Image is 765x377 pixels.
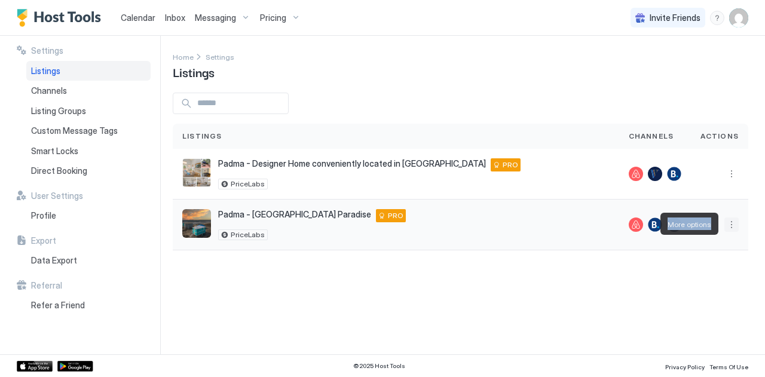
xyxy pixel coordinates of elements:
[195,13,236,23] span: Messaging
[182,209,211,238] div: listing image
[192,93,288,114] input: Input Field
[26,121,151,141] a: Custom Message Tags
[26,161,151,181] a: Direct Booking
[31,66,60,76] span: Listings
[31,45,63,56] span: Settings
[709,363,748,370] span: Terms Of Use
[668,220,711,229] span: More options
[503,160,518,170] span: PRO
[724,217,739,232] button: More options
[31,106,86,117] span: Listing Groups
[57,361,93,372] a: Google Play Store
[260,13,286,23] span: Pricing
[31,235,56,246] span: Export
[31,255,77,266] span: Data Export
[206,50,234,63] a: Settings
[173,53,194,62] span: Home
[650,13,700,23] span: Invite Friends
[17,9,106,27] a: Host Tools Logo
[17,361,53,372] a: App Store
[724,167,739,181] button: More options
[182,131,222,142] span: Listings
[729,8,748,27] div: User profile
[173,50,194,63] a: Home
[218,209,371,220] span: Padma - [GEOGRAPHIC_DATA] Paradise
[26,206,151,226] a: Profile
[173,50,194,63] div: Breadcrumb
[26,101,151,121] a: Listing Groups
[665,360,705,372] a: Privacy Policy
[709,360,748,372] a: Terms Of Use
[121,13,155,23] span: Calendar
[206,50,234,63] div: Breadcrumb
[165,13,185,23] span: Inbox
[218,158,486,169] span: Padma - Designer Home conveniently located in [GEOGRAPHIC_DATA]
[31,191,83,201] span: User Settings
[26,295,151,315] a: Refer a Friend
[724,217,739,232] div: menu
[206,53,234,62] span: Settings
[165,11,185,24] a: Inbox
[31,146,78,157] span: Smart Locks
[353,362,405,370] span: © 2025 Host Tools
[700,131,739,142] span: Actions
[629,131,674,142] span: Channels
[31,85,67,96] span: Channels
[31,125,118,136] span: Custom Message Tags
[724,167,739,181] div: menu
[26,61,151,81] a: Listings
[388,210,403,221] span: PRO
[31,210,56,221] span: Profile
[31,280,62,291] span: Referral
[710,11,724,25] div: menu
[173,63,215,81] span: Listings
[26,250,151,271] a: Data Export
[31,165,87,176] span: Direct Booking
[26,81,151,101] a: Channels
[182,158,211,187] div: listing image
[665,363,705,370] span: Privacy Policy
[121,11,155,24] a: Calendar
[26,141,151,161] a: Smart Locks
[31,300,85,311] span: Refer a Friend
